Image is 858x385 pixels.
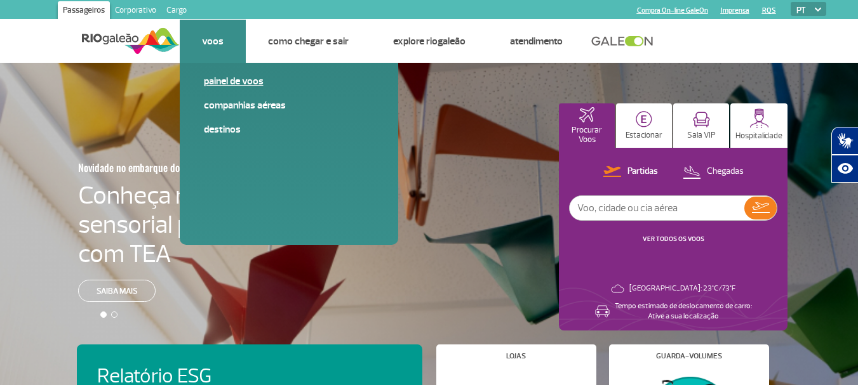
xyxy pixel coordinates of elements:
img: vipRoom.svg [693,112,710,127]
h4: Conheça nossa sala sensorial para passageiros com TEA [78,181,352,268]
a: Painel de voos [204,74,374,88]
p: Partidas [627,166,658,178]
a: Imprensa [721,6,749,15]
a: Atendimento [510,35,563,48]
h4: Lojas [506,353,526,360]
img: carParkingHome.svg [636,111,652,127]
button: Estacionar [616,103,672,148]
a: Como chegar e sair [268,35,349,48]
button: Abrir tradutor de língua de sinais. [831,127,858,155]
a: Corporativo [110,1,161,22]
button: Abrir recursos assistivos. [831,155,858,183]
a: VER TODOS OS VOOS [643,235,704,243]
a: Passageiros [58,1,110,22]
a: Destinos [204,122,374,136]
img: hospitality.svg [749,108,769,128]
a: Voos [202,35,224,48]
a: Explore RIOgaleão [393,35,466,48]
input: Voo, cidade ou cia aérea [570,196,744,220]
p: Tempo estimado de deslocamento de carro: Ative a sua localização [615,301,752,322]
p: Sala VIP [687,131,716,140]
button: Sala VIP [673,103,729,148]
a: RQS [762,6,776,15]
a: Companhias Aéreas [204,98,374,112]
button: Partidas [600,164,662,180]
div: Plugin de acessibilidade da Hand Talk. [831,127,858,183]
p: Procurar Voos [565,126,608,145]
p: Estacionar [626,131,662,140]
h4: Guarda-volumes [656,353,722,360]
button: VER TODOS OS VOOS [639,234,708,244]
button: Hospitalidade [730,103,788,148]
h3: Novidade no embarque doméstico [78,154,290,181]
p: [GEOGRAPHIC_DATA]: 23°C/73°F [629,284,735,294]
a: Saiba mais [78,280,156,302]
p: Chegadas [707,166,744,178]
img: airplaneHomeActive.svg [579,107,594,122]
button: Procurar Voos [559,103,615,148]
a: Cargo [161,1,192,22]
a: Compra On-line GaleOn [637,6,708,15]
p: Hospitalidade [735,131,782,141]
button: Chegadas [679,164,747,180]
